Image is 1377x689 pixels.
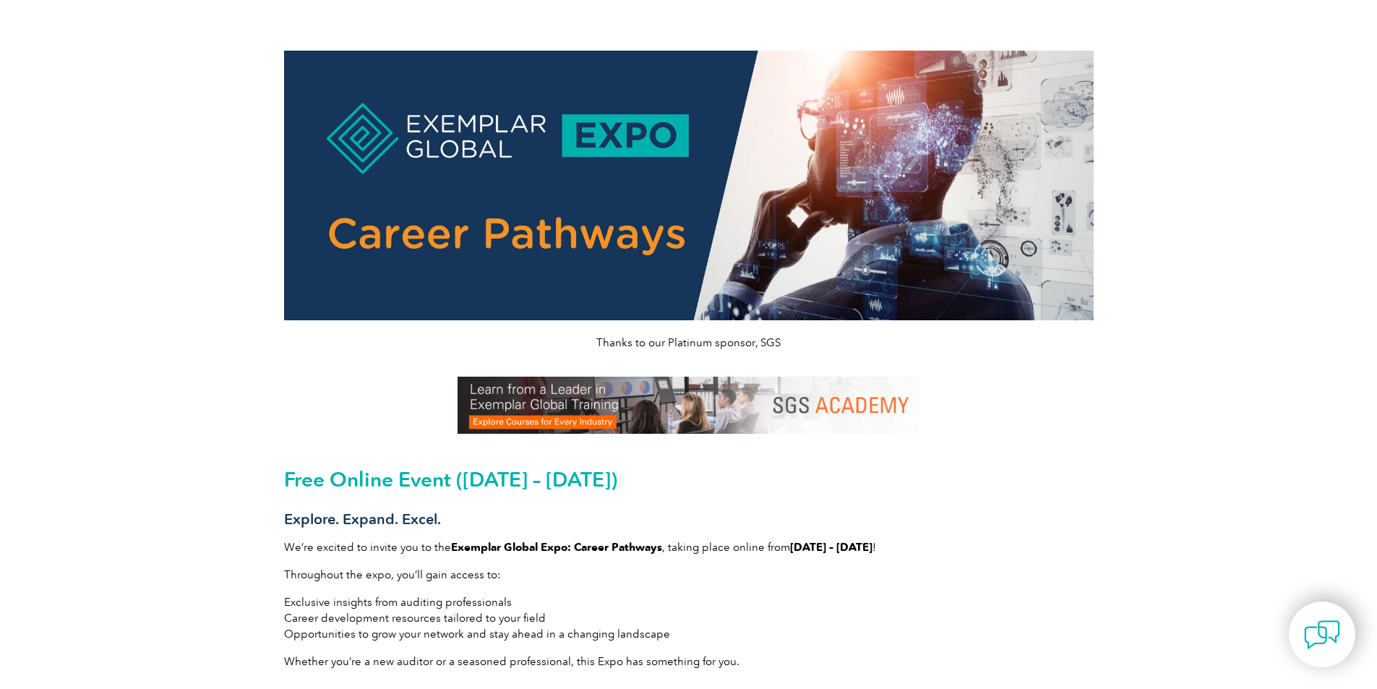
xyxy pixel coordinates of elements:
li: Opportunities to grow your network and stay ahead in a changing landscape [284,626,1094,642]
img: career pathways [284,51,1094,320]
p: We’re excited to invite you to the , taking place online from ! [284,539,1094,555]
h3: Explore. Expand. Excel. [284,510,1094,528]
li: Career development resources tailored to your field [284,610,1094,626]
p: Throughout the expo, you’ll gain access to: [284,567,1094,583]
strong: Exemplar Global Expo: Career Pathways [451,541,662,554]
img: contact-chat.png [1304,617,1340,653]
strong: [DATE] – [DATE] [790,541,872,554]
p: Whether you’re a new auditor or a seasoned professional, this Expo has something for you. [284,654,1094,669]
img: SGS [458,377,920,434]
li: Exclusive insights from auditing professionals [284,594,1094,610]
h2: Free Online Event ([DATE] – [DATE]) [284,468,1094,491]
p: Thanks to our Platinum sponsor, SGS [284,335,1094,351]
